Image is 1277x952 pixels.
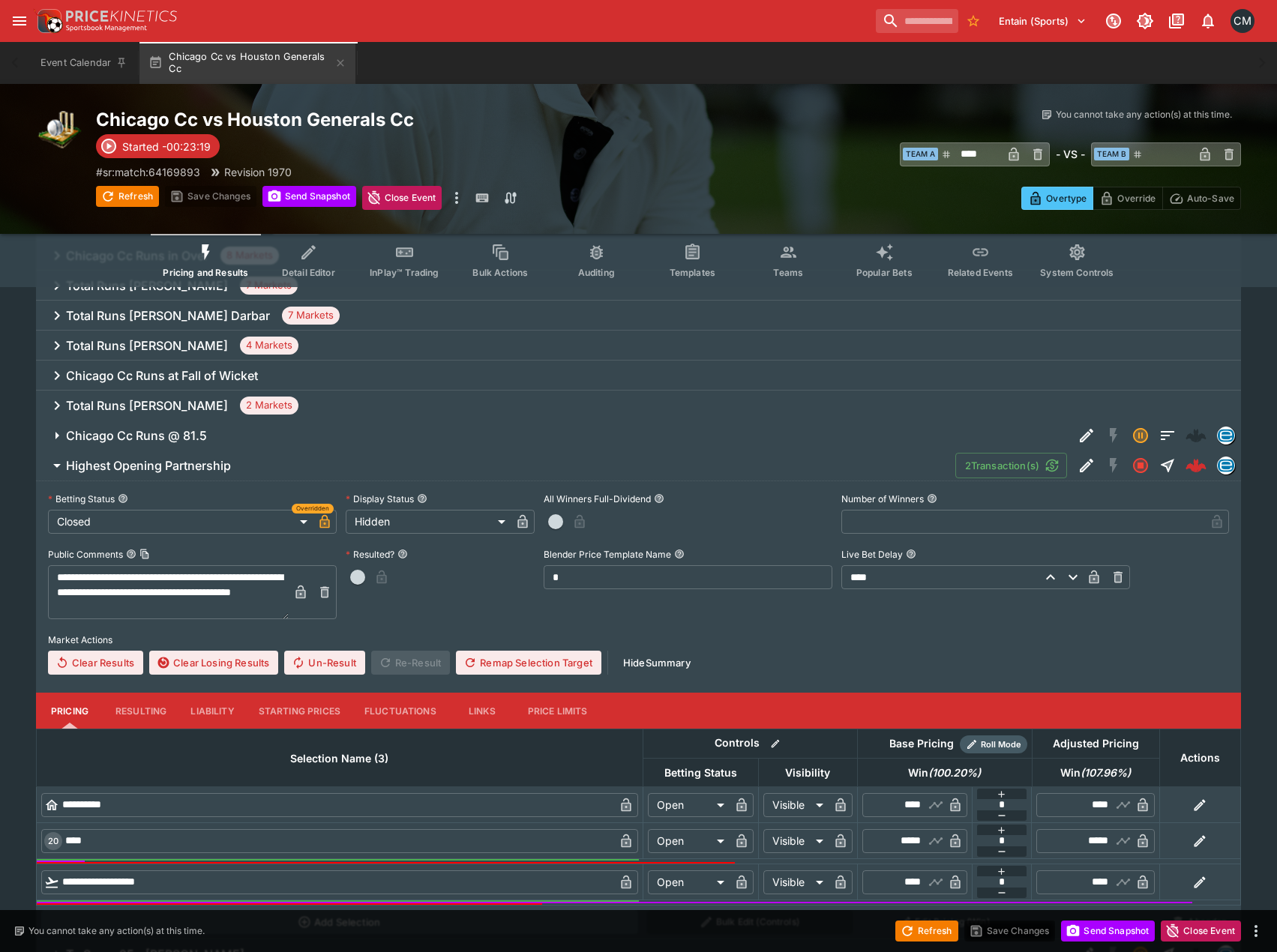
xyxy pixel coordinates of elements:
button: Send Snapshot [262,186,356,207]
button: Public CommentsCopy To Clipboard [126,549,136,559]
span: Selection Name (3) [274,750,405,768]
button: Close Event [1161,921,1241,942]
div: Hidden [346,510,511,534]
button: Totals [1154,422,1181,449]
p: Revision 1970 [224,164,292,180]
button: Edit Detail [1073,452,1100,479]
img: PriceKinetics [66,10,177,22]
button: Send Snapshot [1061,921,1155,942]
button: Select Tenant [990,9,1096,33]
span: Win(107.96%) [1044,764,1147,782]
div: Open [648,793,730,817]
button: Live Bet Delay [906,549,916,559]
p: All Winners Full-Dividend [544,492,651,505]
div: Cameron Matheson [1231,9,1255,33]
span: System Controls [1040,267,1114,278]
span: Detail Editor [282,267,335,278]
img: PriceKinetics Logo [33,6,63,36]
button: Pricing [36,693,103,729]
img: logo-cerberus--red.svg [1186,455,1207,476]
div: Base Pricing [883,735,960,753]
button: Clear Results [48,651,143,675]
p: Betting Status [48,492,115,505]
button: SGM Disabled [1100,452,1127,479]
img: betradar [1218,427,1234,444]
button: Refresh [96,186,159,207]
p: Resulted? [346,548,394,561]
span: Related Events [948,267,1013,278]
div: Open [648,870,730,894]
button: Un-Result [284,651,364,675]
img: cricket.png [36,108,84,156]
svg: Closed [1132,457,1150,475]
h6: Total Runs [PERSON_NAME] [66,338,228,354]
span: 7 Markets [282,308,340,323]
button: Starting Prices [247,693,352,729]
label: Market Actions [48,628,1229,651]
button: Auto-Save [1162,187,1241,210]
span: Templates [670,267,715,278]
h6: Chicago Cc Runs @ 81.5 [66,428,207,444]
button: Suspended [1127,422,1154,449]
button: Remap Selection Target [456,651,601,675]
button: All Winners Full-Dividend [654,493,664,504]
button: Closed [1127,452,1154,479]
span: 20 [45,836,61,846]
p: Live Bet Delay [841,548,903,561]
button: Edit Detail [1073,422,1100,449]
em: ( 100.20 %) [928,764,981,782]
button: Chicago Cc Runs @ 81.5 [36,421,1073,451]
span: Popular Bets [856,267,913,278]
button: Close Event [362,186,442,210]
button: Straight [1154,452,1181,479]
div: Show/hide Price Roll mode configuration. [960,735,1027,753]
button: Number of Winners [927,493,937,504]
button: Blender Price Template Name [674,549,685,559]
h2: Copy To Clipboard [96,108,669,131]
p: Blender Price Template Name [544,548,671,561]
h6: Chicago Cc Runs at Fall of Wicket [66,368,258,384]
span: 2 Markets [240,398,298,413]
button: Refresh [895,921,958,942]
span: Overridden [296,504,329,513]
h6: Total Runs [PERSON_NAME] [66,398,228,414]
button: Price Limits [516,693,600,729]
span: 4 Markets [240,338,298,353]
p: Overtype [1046,190,1087,206]
th: Actions [1159,729,1240,787]
button: more [448,186,466,210]
div: Visible [763,829,829,853]
button: Links [448,693,516,729]
span: Re-Result [371,651,450,675]
span: Win(100.20%) [892,764,997,782]
h6: Total Runs [PERSON_NAME] Darbar [66,308,270,324]
button: Display Status [417,493,427,504]
button: Overtype [1021,187,1093,210]
button: Clear Losing Results [149,651,278,675]
em: ( 107.96 %) [1081,764,1131,782]
button: SGM Disabled [1100,422,1127,449]
th: Controls [643,729,857,759]
div: Start From [1021,187,1241,210]
p: Display Status [346,492,414,505]
p: You cannot take any action(s) at this time. [28,924,205,938]
div: ddb44097-5289-4a25-a1f2-ec9486e509d5 [1186,455,1207,476]
div: Open [648,829,730,853]
button: HideSummary [614,651,700,675]
button: Event Calendar [31,42,136,84]
button: Highest Opening Partnership [36,451,955,480]
p: Auto-Save [1187,190,1234,206]
div: Event type filters [151,234,1126,287]
img: Sportsbook Management [66,25,147,31]
button: 2Transaction(s) [955,453,1067,478]
button: Betting Status [118,493,128,504]
button: Toggle light/dark mode [1132,7,1159,34]
svg: Suspended [1132,427,1150,445]
button: Resulting [103,693,178,729]
a: ddb44097-5289-4a25-a1f2-ec9486e509d5 [1181,451,1211,480]
button: Resulted? [397,549,408,559]
span: Team A [903,148,938,160]
button: Fluctuations [352,693,448,729]
span: Bulk Actions [472,267,528,278]
span: Auditing [578,267,615,278]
